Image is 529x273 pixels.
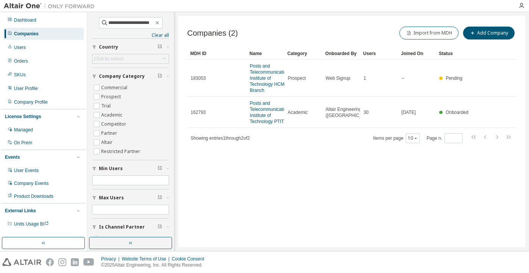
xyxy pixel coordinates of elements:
[158,166,162,172] span: Clear filter
[14,193,53,199] div: Product Downloads
[172,256,208,262] div: Cookie Consent
[158,224,162,230] span: Clear filter
[326,75,350,81] span: Web Signup
[326,106,376,118] span: Altair Engineering ([GEOGRAPHIC_DATA])
[158,195,162,201] span: Clear filter
[101,234,110,243] label: Yes
[191,75,206,81] span: 183053
[14,72,26,78] div: SKUs
[58,258,66,266] img: instagram.svg
[14,180,49,186] div: Company Events
[92,160,169,177] button: Min Users
[101,110,124,120] label: Academic
[190,47,243,60] div: MDH ID
[4,2,99,10] img: Altair One
[122,256,172,262] div: Website Terms of Use
[446,110,468,115] span: Onboarded
[5,154,20,160] div: Events
[14,99,48,105] div: Company Profile
[363,47,395,60] div: Users
[92,32,169,38] a: Clear all
[101,101,112,110] label: Trial
[99,44,118,50] span: Country
[363,109,368,115] span: 30
[427,133,463,143] span: Page n.
[363,75,366,81] span: 1
[14,44,26,50] div: Users
[187,29,238,38] span: Companies (2)
[92,39,169,55] button: Country
[5,208,36,214] div: External Links
[249,47,281,60] div: Name
[439,47,471,60] div: Status
[14,31,39,37] div: Companies
[191,136,250,141] span: Showing entries 1 through 2 of 2
[14,58,28,64] div: Orders
[71,258,79,266] img: linkedin.svg
[46,258,54,266] img: facebook.svg
[250,101,291,124] a: Posts and Telecommunications Institute of Technology PTIT
[14,85,38,92] div: User Profile
[101,129,119,138] label: Partner
[94,56,124,62] div: Click to select
[399,27,459,39] button: Import from MDH
[401,109,416,115] span: [DATE]
[2,258,41,266] img: altair_logo.svg
[14,167,39,174] div: User Events
[101,138,114,147] label: Altair
[92,54,169,63] div: Click to select
[5,114,41,120] div: License Settings
[99,195,124,201] span: Max Users
[288,109,308,115] span: Academic
[92,68,169,85] button: Company Category
[191,109,206,115] span: 162793
[158,73,162,79] span: Clear filter
[14,17,36,23] div: Dashboard
[14,221,49,227] span: Units Usage BI
[14,140,32,146] div: On Prem
[408,135,418,141] button: 10
[83,258,94,266] img: youtube.svg
[101,92,122,101] label: Prospect
[288,75,305,81] span: Prospect
[99,224,145,230] span: Is Channel Partner
[92,189,169,206] button: Max Users
[99,73,145,79] span: Company Category
[101,256,122,262] div: Privacy
[401,47,433,60] div: Joined On
[446,76,462,81] span: Pending
[325,47,357,60] div: Onboarded By
[401,75,404,81] span: --
[101,83,129,92] label: Commercial
[99,166,123,172] span: Min Users
[101,262,209,268] p: © 2025 Altair Engineering, Inc. All Rights Reserved.
[101,120,128,129] label: Competitor
[92,219,169,235] button: Is Channel Partner
[373,133,420,143] span: Items per page
[158,44,162,50] span: Clear filter
[250,63,291,93] a: Posts and Telecommunications Institute of Technology HCM Branch
[287,47,319,60] div: Category
[101,147,142,156] label: Restricted Partner
[14,127,33,133] div: Managed
[463,27,515,39] button: Add Company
